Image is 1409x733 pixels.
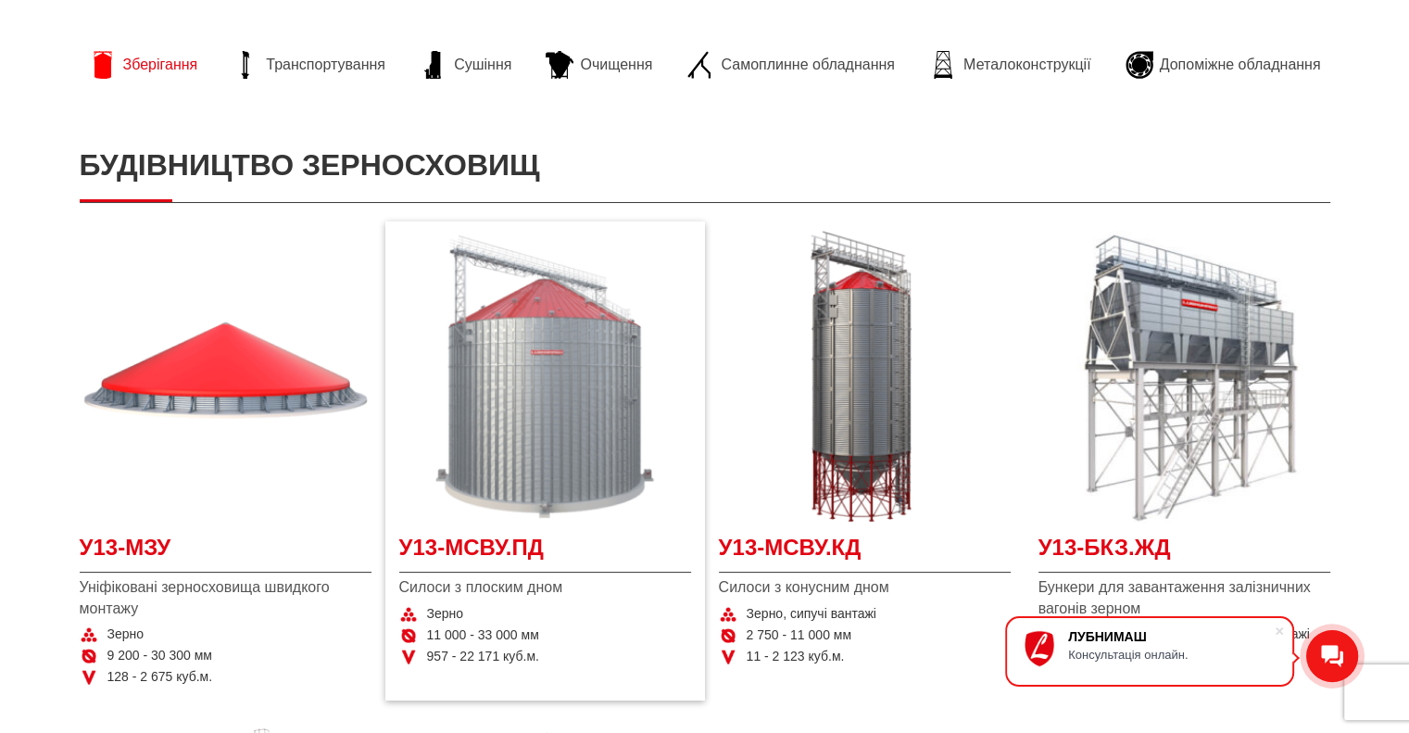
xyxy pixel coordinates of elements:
span: Бункери для завантаження залізничних вагонів зерном [1038,577,1330,619]
span: Металоконструкції [963,55,1090,75]
a: У13-МСВУ.ПД [399,532,691,574]
div: Консультація онлайн. [1068,648,1274,662]
span: 2 750 - 11 000 мм [747,626,851,645]
a: У13-БКЗ.ЖД [1038,532,1330,574]
a: Самоплинне обладнання [677,51,903,79]
a: Зберігання [80,51,208,79]
span: Сушіння [454,55,511,75]
div: ЛУБНИМАШ [1068,629,1274,644]
span: 957 - 22 171 куб.м. [427,648,539,666]
span: Самоплинне обладнання [721,55,894,75]
span: Зерно, сипучі вантажі [747,605,876,624]
span: Силоси з конусним дном [719,577,1011,598]
span: Транспортування [266,55,385,75]
a: Допоміжне обладнання [1116,51,1330,79]
span: Зберігання [123,55,198,75]
span: 9 200 - 30 300 мм [107,647,212,665]
a: У13-МЗУ [80,532,371,574]
a: Очищення [536,51,661,79]
a: Транспортування [222,51,395,79]
span: Очищення [580,55,652,75]
span: Допоміжне обладнання [1160,55,1321,75]
span: Зерно [427,605,464,624]
span: Зерно [107,626,145,644]
span: 11 000 - 33 000 мм [427,626,539,645]
span: Уніфіковані зерносховища швидкого монтажу [80,577,371,619]
span: 11 - 2 123 куб.м. [747,648,845,666]
h1: Будівництво зерносховищ [80,129,1330,202]
a: Сушіння [410,51,521,79]
span: 128 - 2 675 куб.м. [107,668,213,687]
a: Металоконструкції [920,51,1100,79]
span: Силоси з плоским дном [399,577,691,598]
a: У13-МСВУ.КД [719,532,1011,574]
